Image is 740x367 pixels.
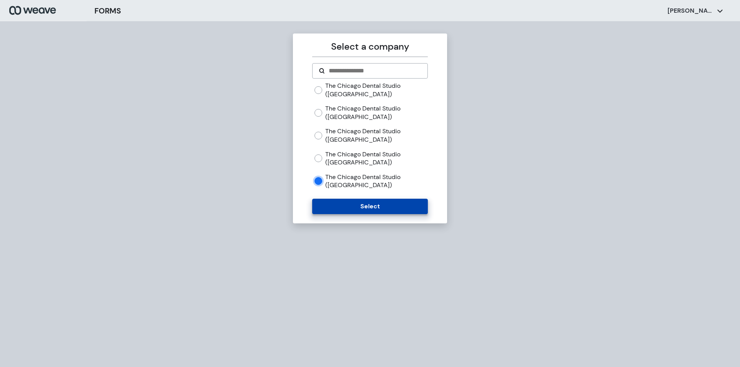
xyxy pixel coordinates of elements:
input: Search [328,66,421,75]
p: Select a company [312,40,427,54]
label: The Chicago Dental Studio ([GEOGRAPHIC_DATA]) [325,173,427,189]
p: [PERSON_NAME] [668,7,714,15]
label: The Chicago Dental Studio ([GEOGRAPHIC_DATA]) [325,104,427,121]
label: The Chicago Dental Studio ([GEOGRAPHIC_DATA]) [325,82,427,98]
label: The Chicago Dental Studio ([GEOGRAPHIC_DATA]) [325,150,427,167]
h3: FORMS [94,5,121,17]
label: The Chicago Dental Studio ([GEOGRAPHIC_DATA]) [325,127,427,144]
button: Select [312,199,427,214]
